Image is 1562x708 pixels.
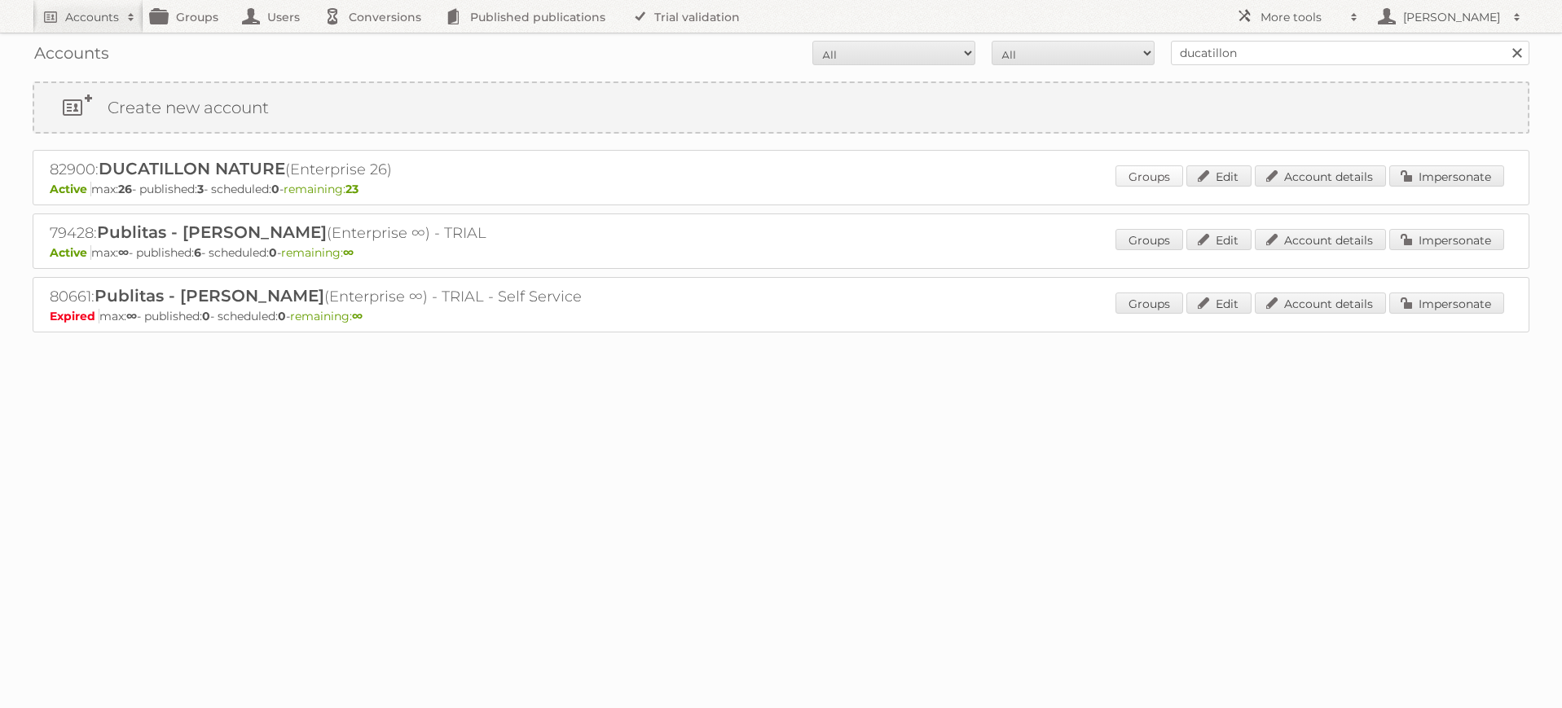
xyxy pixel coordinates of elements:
a: Account details [1255,292,1386,314]
h2: 80661: (Enterprise ∞) - TRIAL - Self Service [50,286,620,307]
strong: ∞ [352,309,363,323]
h2: 82900: (Enterprise 26) [50,159,620,180]
strong: 6 [194,245,201,260]
span: Active [50,245,91,260]
strong: 23 [345,182,359,196]
a: Impersonate [1389,229,1504,250]
p: max: - published: - scheduled: - [50,182,1512,196]
span: remaining: [290,309,363,323]
h2: Accounts [65,9,119,25]
a: Groups [1115,229,1183,250]
a: Impersonate [1389,292,1504,314]
span: remaining: [281,245,354,260]
a: Account details [1255,229,1386,250]
strong: ∞ [343,245,354,260]
a: Edit [1186,165,1252,187]
h2: 79428: (Enterprise ∞) - TRIAL [50,222,620,244]
p: max: - published: - scheduled: - [50,245,1512,260]
strong: 0 [269,245,277,260]
strong: 0 [202,309,210,323]
a: Groups [1115,292,1183,314]
a: Impersonate [1389,165,1504,187]
strong: ∞ [126,309,137,323]
a: Account details [1255,165,1386,187]
p: max: - published: - scheduled: - [50,309,1512,323]
span: Publitas - [PERSON_NAME] [97,222,327,242]
strong: 0 [271,182,279,196]
h2: [PERSON_NAME] [1399,9,1505,25]
strong: 26 [118,182,132,196]
a: Edit [1186,292,1252,314]
strong: 3 [197,182,204,196]
span: Active [50,182,91,196]
h2: More tools [1261,9,1342,25]
a: Create new account [34,83,1528,132]
a: Groups [1115,165,1183,187]
a: Edit [1186,229,1252,250]
span: DUCATILLON NATURE [99,159,285,178]
strong: 0 [278,309,286,323]
span: remaining: [284,182,359,196]
span: Expired [50,309,99,323]
strong: ∞ [118,245,129,260]
span: Publitas - [PERSON_NAME] [95,286,324,306]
